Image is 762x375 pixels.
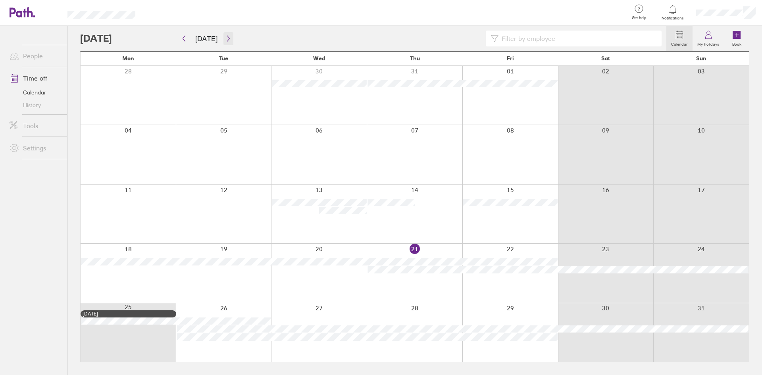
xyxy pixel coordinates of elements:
a: People [3,48,67,64]
div: [DATE] [83,311,174,317]
a: My holidays [693,26,724,51]
span: Sat [601,55,610,62]
span: Notifications [660,16,686,21]
a: Calendar [3,86,67,99]
span: Sun [696,55,706,62]
span: Wed [313,55,325,62]
a: History [3,99,67,112]
span: Mon [122,55,134,62]
a: Notifications [660,4,686,21]
a: Book [724,26,749,51]
span: Get help [626,15,652,20]
span: Thu [410,55,420,62]
input: Filter by employee [498,31,657,46]
a: Time off [3,70,67,86]
span: Tue [219,55,228,62]
button: [DATE] [189,32,224,45]
label: Book [727,40,746,47]
label: My holidays [693,40,724,47]
a: Calendar [666,26,693,51]
span: Fri [507,55,514,62]
a: Settings [3,140,67,156]
label: Calendar [666,40,693,47]
a: Tools [3,118,67,134]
